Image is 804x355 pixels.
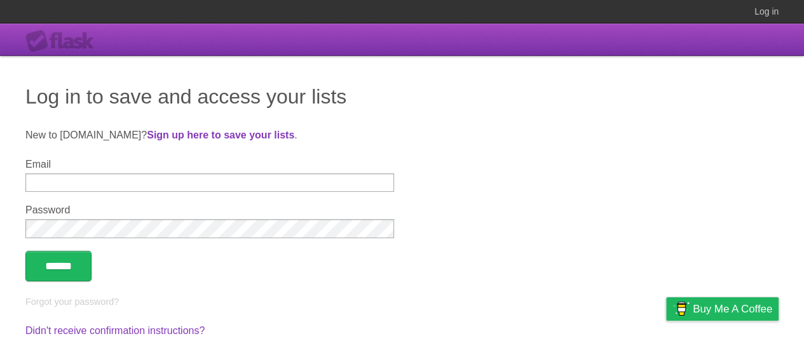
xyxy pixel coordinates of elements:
label: Password [25,204,394,216]
a: Buy me a coffee [666,297,779,321]
p: New to [DOMAIN_NAME]? . [25,128,779,143]
span: Buy me a coffee [693,298,772,320]
label: Email [25,159,394,170]
img: Buy me a coffee [672,298,690,319]
h1: Log in to save and access your lists [25,81,779,112]
a: Forgot your password? [25,297,119,307]
a: Didn't receive confirmation instructions? [25,325,205,336]
div: Flask [25,30,102,53]
a: Sign up here to save your lists [147,130,294,140]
